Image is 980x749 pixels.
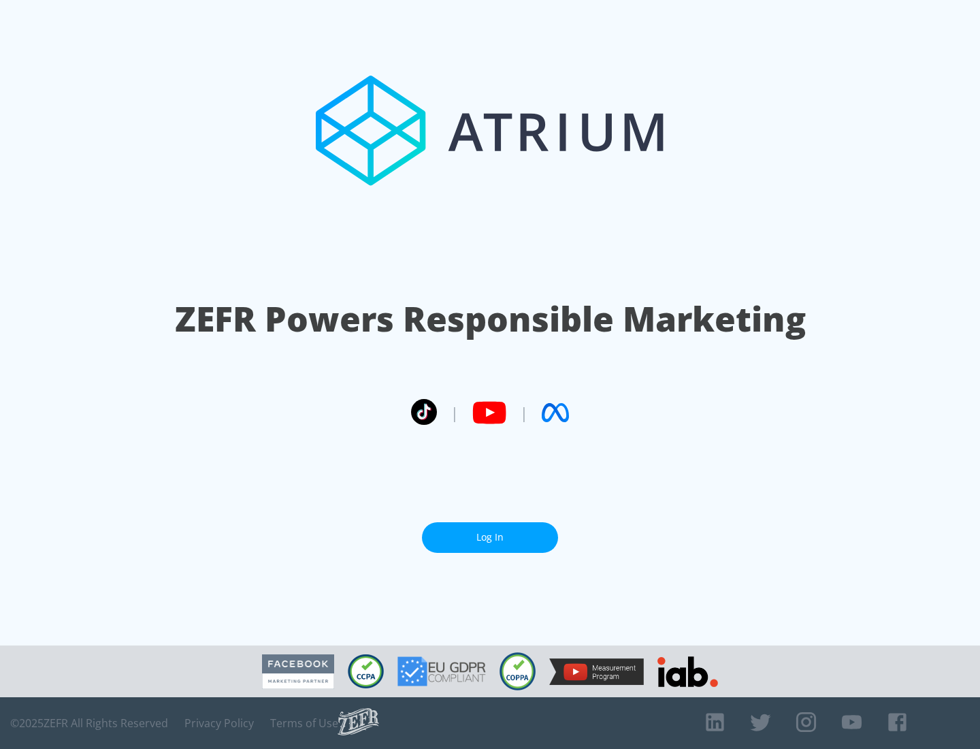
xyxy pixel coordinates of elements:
img: CCPA Compliant [348,654,384,688]
a: Terms of Use [270,716,338,730]
span: | [520,402,528,423]
a: Privacy Policy [184,716,254,730]
img: COPPA Compliant [500,652,536,690]
img: GDPR Compliant [397,656,486,686]
img: IAB [657,656,718,687]
h1: ZEFR Powers Responsible Marketing [175,296,806,342]
span: © 2025 ZEFR All Rights Reserved [10,716,168,730]
span: | [451,402,459,423]
a: Log In [422,522,558,553]
img: Facebook Marketing Partner [262,654,334,689]
img: YouTube Measurement Program [549,658,644,685]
